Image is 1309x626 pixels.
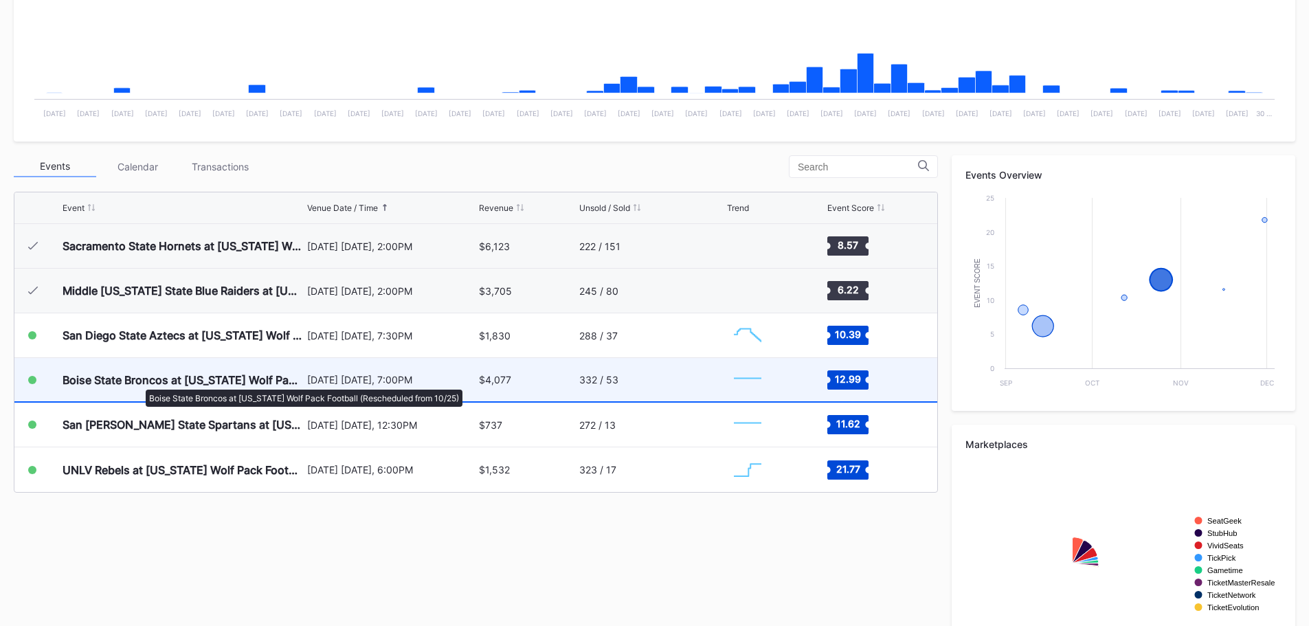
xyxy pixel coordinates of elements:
text: [DATE] [111,109,134,118]
text: SeatGeek [1207,517,1242,525]
text: Gametime [1207,566,1243,574]
text: TicketMasterResale [1207,579,1275,587]
text: [DATE] [685,109,708,118]
text: [DATE] [145,109,168,118]
text: [DATE] [482,109,505,118]
text: [DATE] [618,109,640,118]
input: Search [798,161,918,172]
div: $1,830 [479,330,511,342]
div: 323 / 17 [579,464,616,476]
text: 21.77 [836,462,860,474]
text: [DATE] [449,109,471,118]
text: [DATE] [922,109,945,118]
text: [DATE] [854,109,877,118]
text: 25 [986,194,994,202]
div: 272 / 13 [579,419,616,431]
text: [DATE] [989,109,1012,118]
text: 5 [990,330,994,338]
text: [DATE] [888,109,910,118]
div: $1,532 [479,464,510,476]
div: [DATE] [DATE], 6:00PM [307,464,476,476]
div: 288 / 37 [579,330,618,342]
svg: Chart title [965,191,1282,397]
div: Transactions [179,156,261,177]
text: Dec [1260,379,1274,387]
text: [DATE] [43,109,66,118]
text: TickPick [1207,554,1236,562]
text: TicketNetwork [1207,591,1256,599]
text: [DATE] [1192,109,1215,118]
text: 30 … [1256,109,1272,118]
text: [DATE] [1057,109,1079,118]
div: $737 [479,419,502,431]
div: $6,123 [479,241,510,252]
text: [DATE] [956,109,978,118]
div: 332 / 53 [579,374,618,385]
text: [DATE] [348,109,370,118]
text: [DATE] [753,109,776,118]
div: Marketplaces [965,438,1282,450]
text: [DATE] [77,109,100,118]
svg: Chart title [727,363,768,397]
text: 8.57 [838,239,858,251]
text: [DATE] [246,109,269,118]
div: Calendar [96,156,179,177]
text: Oct [1085,379,1099,387]
svg: Chart title [727,318,768,353]
text: [DATE] [1125,109,1148,118]
text: [DATE] [1226,109,1249,118]
div: [DATE] [DATE], 2:00PM [307,241,476,252]
div: San [PERSON_NAME] State Spartans at [US_STATE] Wolf Pack Football [63,418,304,432]
text: [DATE] [415,109,438,118]
text: 12.99 [835,372,861,384]
div: [DATE] [DATE], 7:00PM [307,374,476,385]
div: $4,077 [479,374,511,385]
text: 10 [987,296,994,304]
svg: Chart title [727,229,768,263]
div: 245 / 80 [579,285,618,297]
div: Middle [US_STATE] State Blue Raiders at [US_STATE] Wolf Pack [63,284,304,298]
div: Events [14,156,96,177]
text: 6.22 [837,284,858,295]
div: Event [63,203,85,213]
text: 0 [990,364,994,372]
text: Nov [1173,379,1189,387]
div: [DATE] [DATE], 2:00PM [307,285,476,297]
text: [DATE] [517,109,539,118]
div: Revenue [479,203,513,213]
text: Event Score [974,258,981,308]
text: 11.62 [836,418,860,429]
text: [DATE] [719,109,742,118]
text: [DATE] [1159,109,1181,118]
text: [DATE] [820,109,843,118]
text: [DATE] [1090,109,1113,118]
div: [DATE] [DATE], 7:30PM [307,330,476,342]
div: 222 / 151 [579,241,620,252]
text: [DATE] [550,109,573,118]
div: Event Score [827,203,874,213]
text: StubHub [1207,529,1238,537]
div: San Diego State Aztecs at [US_STATE] Wolf Pack Football [63,328,304,342]
div: Venue Date / Time [307,203,378,213]
text: [DATE] [179,109,201,118]
svg: Chart title [727,453,768,487]
text: TicketEvolution [1207,603,1259,612]
text: [DATE] [584,109,607,118]
div: Trend [727,203,749,213]
text: [DATE] [1023,109,1046,118]
text: [DATE] [280,109,302,118]
text: 10.39 [835,328,861,340]
div: $3,705 [479,285,512,297]
div: Unsold / Sold [579,203,630,213]
text: [DATE] [651,109,674,118]
svg: Chart title [727,273,768,308]
text: 15 [987,262,994,270]
div: Boise State Broncos at [US_STATE] Wolf Pack Football (Rescheduled from 10/25) [63,373,304,387]
div: [DATE] [DATE], 12:30PM [307,419,476,431]
div: Sacramento State Hornets at [US_STATE] Wolf Pack Football [63,239,304,253]
div: Events Overview [965,169,1282,181]
text: VividSeats [1207,541,1244,550]
text: [DATE] [381,109,404,118]
text: [DATE] [212,109,235,118]
text: 20 [986,228,994,236]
